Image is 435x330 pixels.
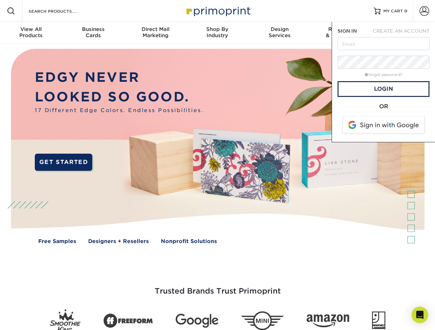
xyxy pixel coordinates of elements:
div: Cards [62,26,124,38]
span: SIGN IN [338,28,357,34]
a: Free Samples [38,238,76,245]
span: MY CART [383,8,403,14]
input: Email [338,37,429,50]
span: CREATE AN ACCOUNT [373,28,429,34]
a: DesignServices [249,22,311,44]
a: Direct MailMarketing [124,22,186,44]
a: Nonprofit Solutions [161,238,217,245]
span: Design [249,26,311,32]
span: 0 [404,9,407,13]
p: EDGY NEVER [35,68,204,87]
div: Services [249,26,311,38]
img: Google [176,314,218,328]
span: Direct Mail [124,26,186,32]
div: Open Intercom Messenger [412,307,428,323]
div: & Templates [311,26,373,38]
input: SEARCH PRODUCTS..... [28,7,95,15]
span: 17 Different Edge Colors. Endless Possibilities. [35,107,204,114]
p: LOOKED SO GOOD. [35,87,204,107]
div: Marketing [124,26,186,38]
iframe: Google Customer Reviews [2,309,59,328]
img: Primoprint [183,3,252,18]
span: Business [62,26,124,32]
a: GET STARTED [35,154,92,171]
h3: Trusted Brands Trust Primoprint [16,270,419,304]
span: Shop By [186,26,248,32]
a: forgot password? [365,73,402,77]
img: Goodwill [372,311,385,330]
a: Designers + Resellers [88,238,149,245]
div: Industry [186,26,248,38]
a: Login [338,81,429,97]
img: Amazon [307,315,349,328]
div: OR [338,102,429,111]
span: Resources [311,26,373,32]
a: Resources& Templates [311,22,373,44]
a: Shop ByIndustry [186,22,248,44]
a: BusinessCards [62,22,124,44]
